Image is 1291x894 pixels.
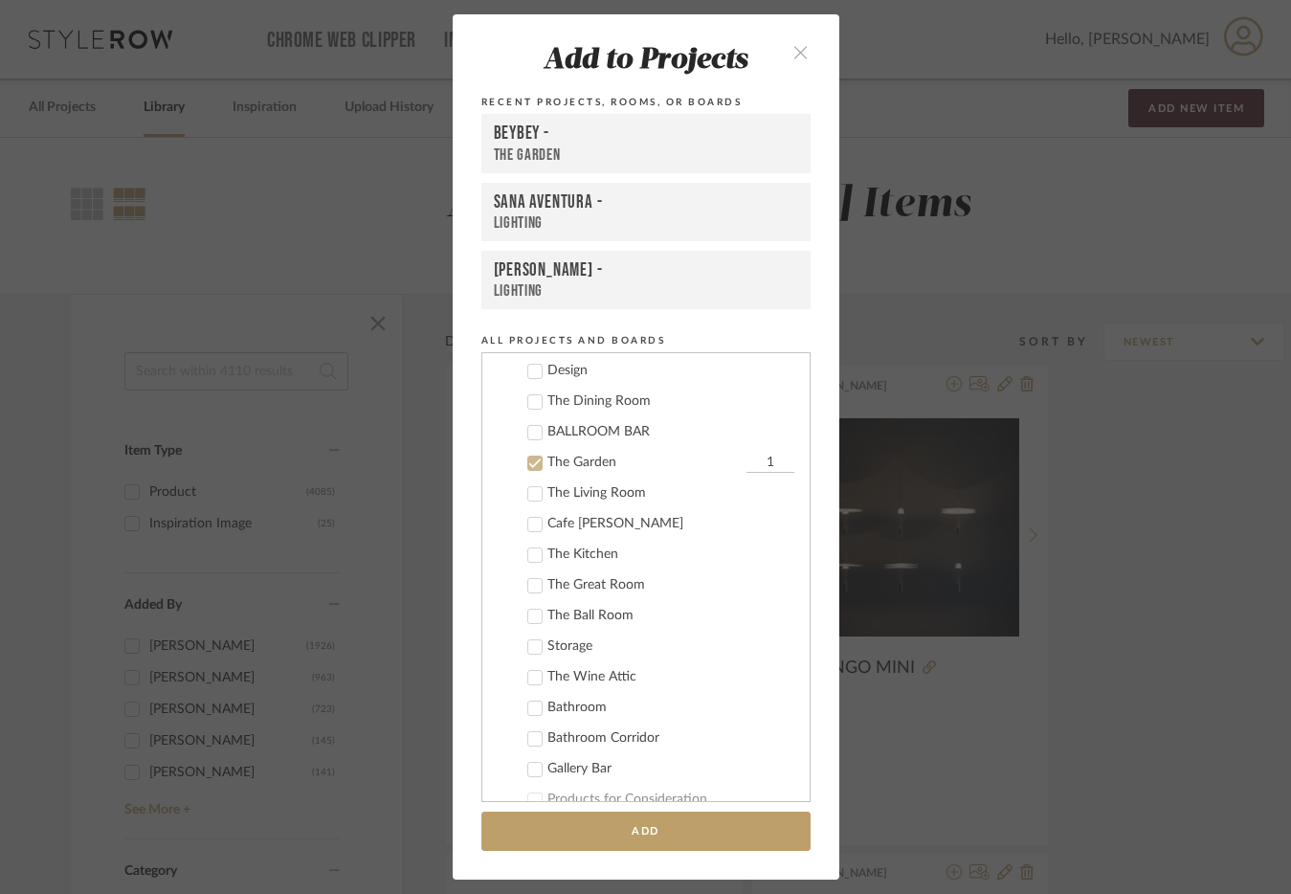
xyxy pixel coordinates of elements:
[547,516,794,532] div: Cafe [PERSON_NAME]
[494,123,798,145] div: BeyBey -
[494,213,798,233] div: Lighting
[481,45,811,78] div: Add to Projects
[494,281,798,301] div: LIGHTING
[547,761,794,777] div: Gallery Bar
[547,363,794,379] div: Design
[547,485,794,502] div: The Living Room
[547,455,742,471] div: The Garden
[746,454,794,473] input: The Garden
[547,547,794,563] div: The Kitchen
[547,730,794,747] div: Bathroom Corridor
[773,32,830,71] button: close
[494,145,798,166] div: The Garden
[494,259,798,281] div: [PERSON_NAME] -
[547,393,794,410] div: The Dining Room
[481,94,811,111] div: Recent Projects, Rooms, or Boards
[481,332,811,349] div: All Projects and Boards
[547,638,794,655] div: Storage
[494,191,798,213] div: Sana Aventura -
[547,792,794,808] div: Products for Consideration
[547,608,794,624] div: The Ball Room
[547,669,794,685] div: The Wine Attic
[547,424,794,440] div: BALLROOM BAR
[547,577,794,593] div: The Great Room
[481,812,811,851] button: Add
[547,700,794,716] div: Bathroom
